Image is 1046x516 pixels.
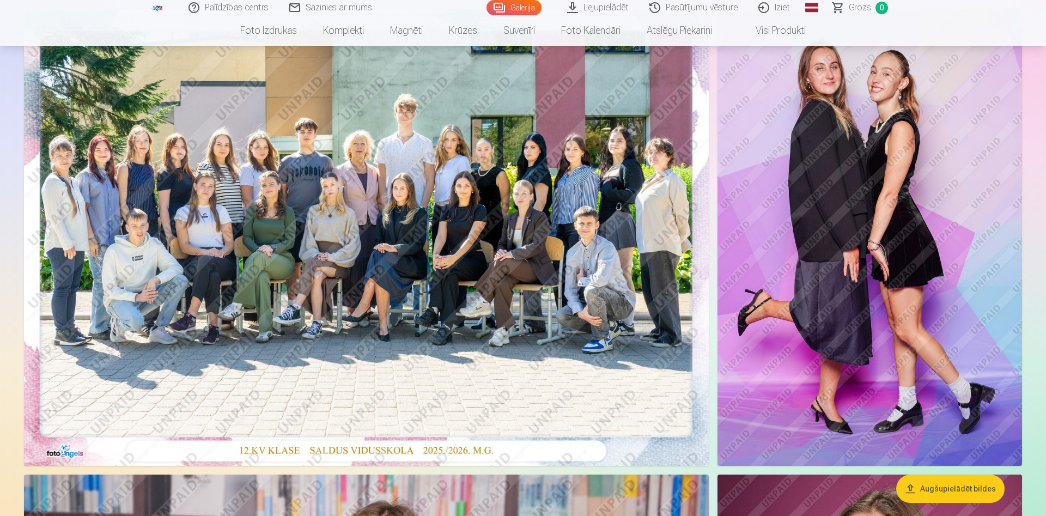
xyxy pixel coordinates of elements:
a: Magnēti [377,15,436,46]
a: Krūzes [436,15,490,46]
span: 0 [875,2,888,14]
span: Grozs [849,1,871,14]
a: Atslēgu piekariņi [634,15,725,46]
a: Foto izdrukas [227,15,310,46]
button: Augšupielādēt bildes [896,475,1005,503]
a: Foto kalendāri [548,15,634,46]
a: Visi produkti [725,15,819,46]
a: Suvenīri [490,15,548,46]
img: /fa1 [151,4,163,11]
a: Komplekti [310,15,377,46]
